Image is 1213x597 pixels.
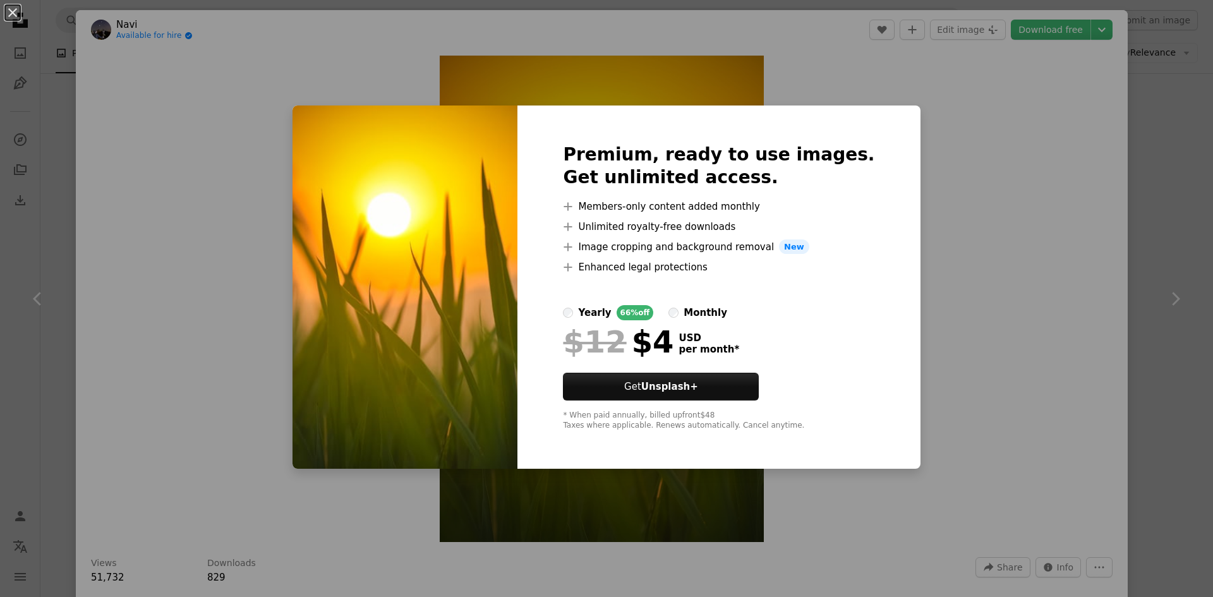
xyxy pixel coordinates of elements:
[679,332,739,344] span: USD
[641,381,698,392] strong: Unsplash+
[563,239,874,255] li: Image cropping and background removal
[563,308,573,318] input: yearly66%off
[563,325,626,358] span: $12
[293,106,517,469] img: photo-1643896862494-770e71e61804
[563,411,874,431] div: * When paid annually, billed upfront $48 Taxes where applicable. Renews automatically. Cancel any...
[668,308,679,318] input: monthly
[563,260,874,275] li: Enhanced legal protections
[563,373,759,401] button: GetUnsplash+
[563,219,874,234] li: Unlimited royalty-free downloads
[679,344,739,355] span: per month *
[563,199,874,214] li: Members-only content added monthly
[684,305,727,320] div: monthly
[617,305,654,320] div: 66% off
[779,239,809,255] span: New
[563,325,673,358] div: $4
[563,143,874,189] h2: Premium, ready to use images. Get unlimited access.
[578,305,611,320] div: yearly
